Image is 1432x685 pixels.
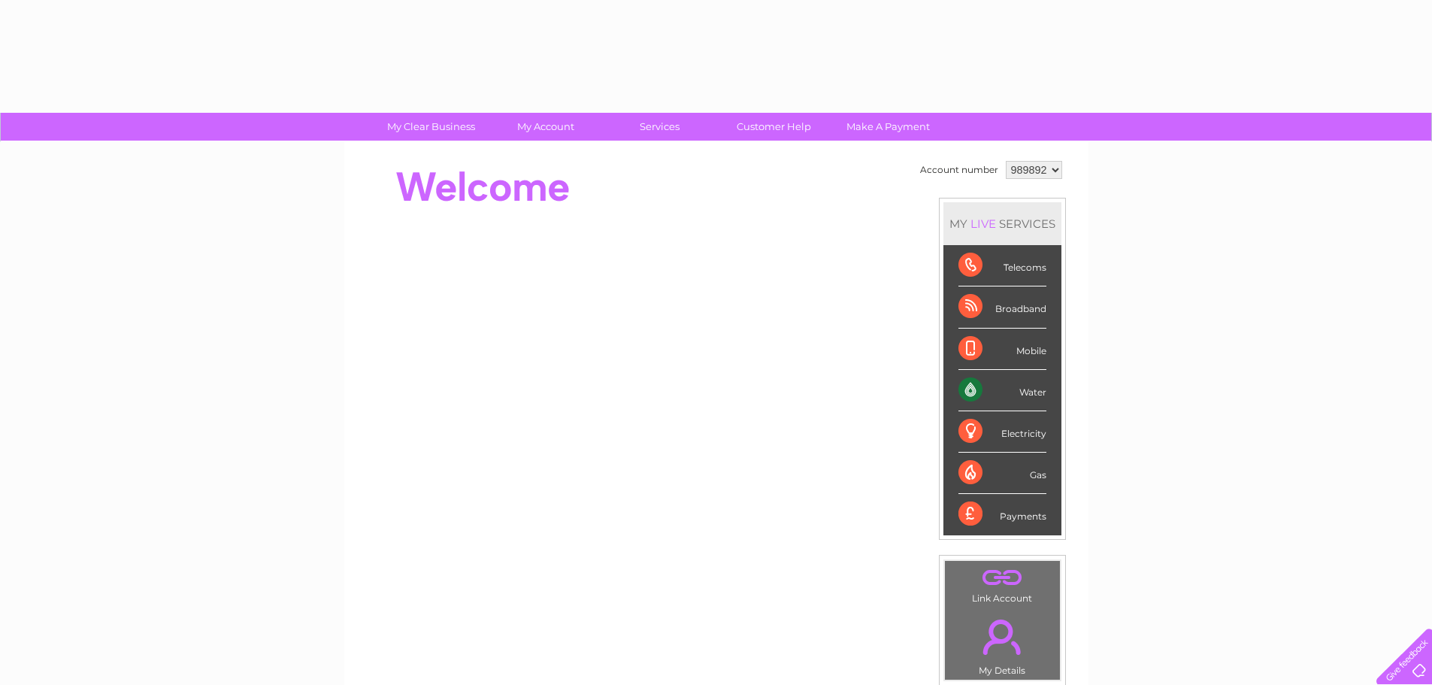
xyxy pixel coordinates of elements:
[958,411,1046,453] div: Electricity
[958,370,1046,411] div: Water
[943,202,1061,245] div: MY SERVICES
[958,245,1046,286] div: Telecoms
[949,611,1056,663] a: .
[916,157,1002,183] td: Account number
[944,607,1061,680] td: My Details
[483,113,607,141] a: My Account
[826,113,950,141] a: Make A Payment
[958,329,1046,370] div: Mobile
[958,453,1046,494] div: Gas
[712,113,836,141] a: Customer Help
[958,286,1046,328] div: Broadband
[598,113,722,141] a: Services
[967,217,999,231] div: LIVE
[949,565,1056,591] a: .
[944,560,1061,608] td: Link Account
[369,113,493,141] a: My Clear Business
[958,494,1046,535] div: Payments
